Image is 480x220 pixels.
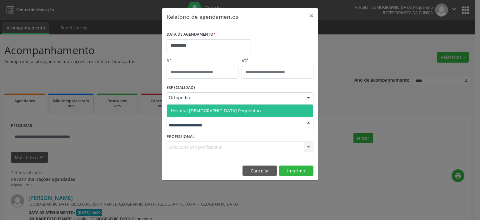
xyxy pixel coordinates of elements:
label: ATÉ [242,56,313,66]
span: Ortopedia [169,95,301,101]
label: DATA DE AGENDAMENTO [167,30,216,39]
button: Close [305,8,318,23]
h5: Relatório de agendamentos [167,13,238,21]
label: PROFISSIONAL [167,132,195,141]
label: De [167,56,238,66]
span: Hospital [DEMOGRAPHIC_DATA] Pequenino [171,108,261,114]
button: Imprimir [279,166,313,176]
button: Cancelar [242,166,277,176]
label: ESPECIALIDADE [167,83,196,93]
